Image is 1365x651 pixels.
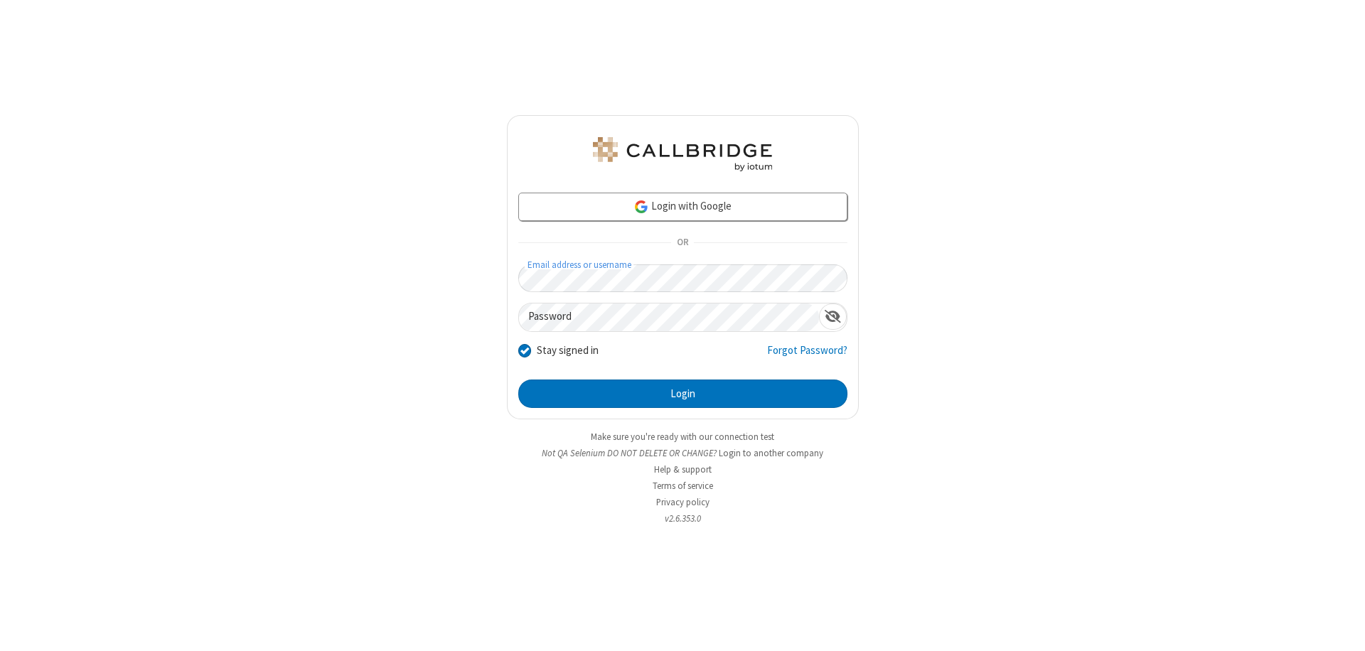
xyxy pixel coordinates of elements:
button: Login to another company [719,446,823,460]
img: google-icon.png [633,199,649,215]
li: Not QA Selenium DO NOT DELETE OR CHANGE? [507,446,859,460]
a: Login with Google [518,193,847,221]
iframe: Chat [1329,614,1354,641]
input: Password [519,303,819,331]
img: QA Selenium DO NOT DELETE OR CHANGE [590,137,775,171]
a: Terms of service [653,480,713,492]
label: Stay signed in [537,343,599,359]
div: Show password [819,303,847,330]
a: Privacy policy [656,496,710,508]
input: Email address or username [518,264,847,292]
a: Help & support [654,463,712,475]
li: v2.6.353.0 [507,512,859,525]
button: Login [518,380,847,408]
span: OR [671,233,694,253]
a: Forgot Password? [767,343,847,370]
a: Make sure you're ready with our connection test [591,431,774,443]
